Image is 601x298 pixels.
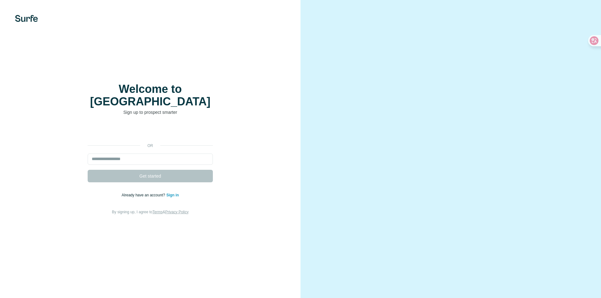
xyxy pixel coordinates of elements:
h1: Welcome to [GEOGRAPHIC_DATA] [88,83,213,108]
iframe: Sign in with Google Button [85,125,216,139]
a: Terms [152,210,163,214]
span: Already have an account? [122,193,167,197]
img: Surfe's logo [15,15,38,22]
p: Sign up to prospect smarter [88,109,213,115]
p: or [140,143,160,149]
a: Sign in [166,193,179,197]
span: By signing up, I agree to & [112,210,189,214]
a: Privacy Policy [165,210,189,214]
